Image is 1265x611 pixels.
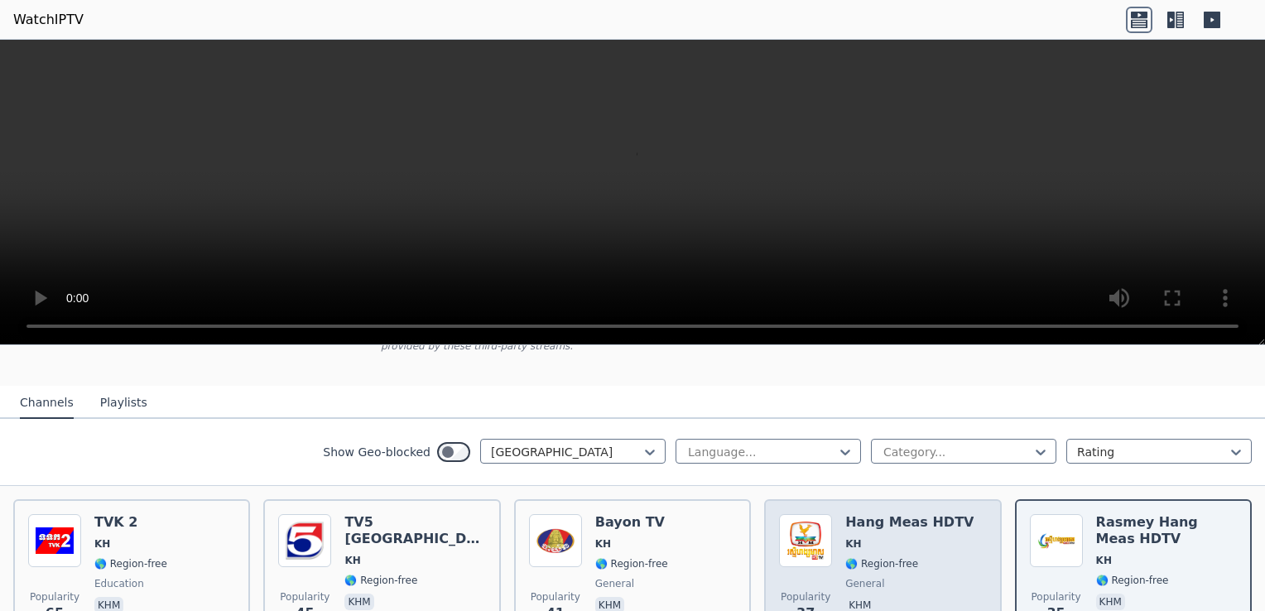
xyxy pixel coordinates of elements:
[94,537,110,551] span: KH
[595,557,668,570] span: 🌎 Region-free
[100,387,147,419] button: Playlists
[529,514,582,567] img: Bayon TV
[20,387,74,419] button: Channels
[845,514,974,531] h6: Hang Meas HDTV
[595,577,634,590] span: general
[845,537,861,551] span: KH
[30,590,79,604] span: Popularity
[13,10,84,30] a: WatchIPTV
[344,514,485,547] h6: TV5 [GEOGRAPHIC_DATA]
[1096,514,1237,547] h6: Rasmey Hang Meas HDTV
[531,590,580,604] span: Popularity
[344,554,360,567] span: KH
[779,514,832,567] img: Hang Meas HDTV
[323,444,430,460] label: Show Geo-blocked
[344,574,417,587] span: 🌎 Region-free
[1096,594,1125,610] p: khm
[1096,574,1169,587] span: 🌎 Region-free
[845,557,918,570] span: 🌎 Region-free
[94,514,167,531] h6: TVK 2
[1096,554,1112,567] span: KH
[344,594,373,610] p: khm
[280,590,329,604] span: Popularity
[845,577,884,590] span: general
[1032,590,1081,604] span: Popularity
[278,514,331,567] img: TV5 Cambodia
[781,590,830,604] span: Popularity
[94,557,167,570] span: 🌎 Region-free
[94,577,144,590] span: education
[1030,514,1083,567] img: Rasmey Hang Meas HDTV
[595,514,668,531] h6: Bayon TV
[595,537,611,551] span: KH
[28,514,81,567] img: TVK 2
